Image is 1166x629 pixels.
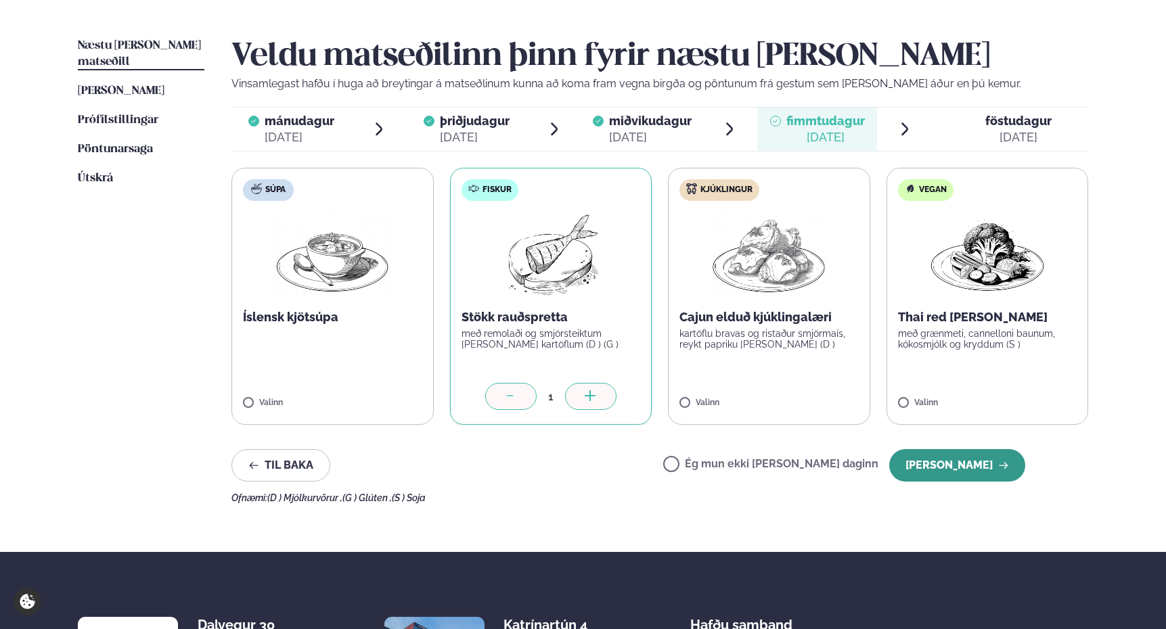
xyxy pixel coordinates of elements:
img: chicken.svg [686,183,697,194]
span: þriðjudagur [440,114,510,128]
img: soup.svg [251,183,262,194]
img: Vegan.png [928,212,1047,298]
a: Næstu [PERSON_NAME] matseðill [78,38,204,70]
a: Cookie settings [14,588,41,615]
span: (G ) Glúten , [342,492,392,503]
span: Prófílstillingar [78,114,158,126]
img: Soup.png [273,212,392,298]
span: Næstu [PERSON_NAME] matseðill [78,40,201,68]
img: Vegan.svg [905,183,916,194]
p: með remolaði og smjörsteiktum [PERSON_NAME] kartöflum (D ) (G ) [462,328,641,350]
p: Thai red [PERSON_NAME] [898,309,1077,325]
span: Kjúklingur [700,185,753,195]
p: kartöflu bravas og ristaður smjörmaís, reykt papriku [PERSON_NAME] (D ) [679,328,859,350]
span: Súpa [265,185,286,195]
span: (S ) Soja [392,492,426,503]
button: Til baka [231,449,330,482]
p: Íslensk kjötsúpa [243,309,422,325]
p: Vinsamlegast hafðu í huga að breytingar á matseðlinum kunna að koma fram vegna birgða og pöntunum... [231,76,1088,92]
a: Pöntunarsaga [78,141,153,158]
a: Prófílstillingar [78,112,158,129]
span: föstudagur [985,114,1052,128]
img: fish.svg [468,183,479,194]
span: Vegan [919,185,947,195]
h2: Veldu matseðilinn þinn fyrir næstu [PERSON_NAME] [231,38,1088,76]
span: [PERSON_NAME] [78,85,164,97]
p: með grænmeti, cannelloni baunum, kókosmjólk og kryddum (S ) [898,328,1077,350]
img: Chicken-thighs.png [709,212,828,298]
a: Útskrá [78,170,113,187]
p: Stökk rauðspretta [462,309,641,325]
span: Fiskur [483,185,512,195]
div: Ofnæmi: [231,492,1088,503]
span: Pöntunarsaga [78,143,153,155]
div: [DATE] [609,129,692,145]
span: mánudagur [265,114,334,128]
div: [DATE] [985,129,1052,145]
div: [DATE] [786,129,865,145]
div: [DATE] [265,129,334,145]
a: [PERSON_NAME] [78,83,164,99]
span: (D ) Mjólkurvörur , [267,492,342,503]
p: Cajun elduð kjúklingalæri [679,309,859,325]
span: Útskrá [78,172,113,184]
span: fimmtudagur [786,114,865,128]
button: [PERSON_NAME] [889,449,1025,482]
span: miðvikudagur [609,114,692,128]
img: Fish.png [491,212,610,298]
div: 1 [537,389,565,404]
div: [DATE] [440,129,510,145]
